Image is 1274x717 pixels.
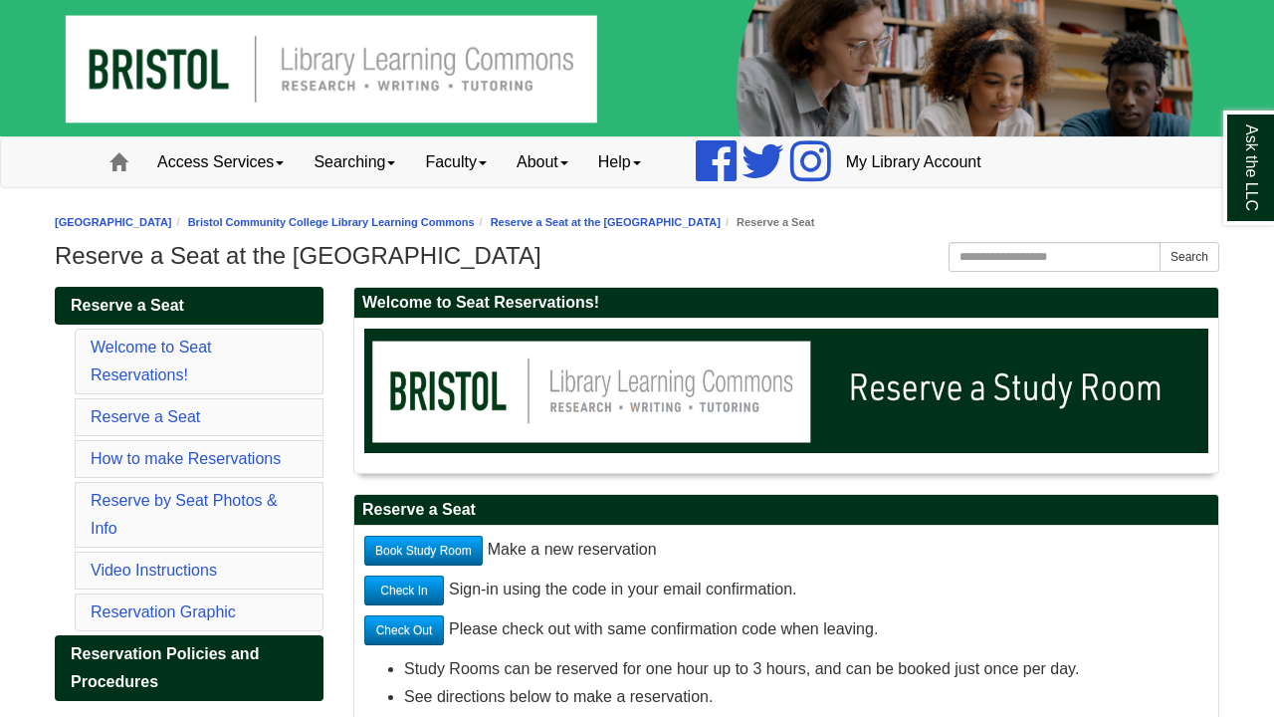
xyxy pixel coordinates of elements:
[55,213,1219,232] nav: breadcrumb
[364,615,1208,645] p: Please check out with same confirmation code when leaving.
[354,288,1218,319] h2: Welcome to Seat Reservations!
[91,408,200,425] a: Reserve a Seat
[71,645,259,690] span: Reservation Policies and Procedures
[410,137,502,187] a: Faculty
[583,137,656,187] a: Help
[364,536,483,566] a: Book Study Room
[91,603,236,620] a: Reservation Graphic
[91,562,217,579] a: Video Instructions
[491,216,721,228] a: Reserve a Seat at the [GEOGRAPHIC_DATA]
[1160,242,1219,272] button: Search
[364,615,444,645] a: Check Out
[831,137,996,187] a: My Library Account
[55,242,1219,270] h1: Reserve a Seat at the [GEOGRAPHIC_DATA]
[55,216,172,228] a: [GEOGRAPHIC_DATA]
[188,216,475,228] a: Bristol Community College Library Learning Commons
[721,213,814,232] li: Reserve a Seat
[71,297,184,314] span: Reserve a Seat
[55,635,323,701] a: Reservation Policies and Procedures
[354,495,1218,526] h2: Reserve a Seat
[299,137,410,187] a: Searching
[364,576,444,605] a: Check In
[142,137,299,187] a: Access Services
[91,492,278,537] a: Reserve by Seat Photos & Info
[404,655,1208,683] li: Study Rooms can be reserved for one hour up to 3 hours, and can be booked just once per day.
[91,339,212,383] a: Welcome to Seat Reservations!
[502,137,583,187] a: About
[404,683,1208,711] li: See directions below to make a reservation.
[364,536,1208,566] p: Make a new reservation
[55,287,323,325] a: Reserve a Seat
[364,576,1208,605] p: Sign-in using the code in your email confirmation.
[91,450,281,467] a: How to make Reservations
